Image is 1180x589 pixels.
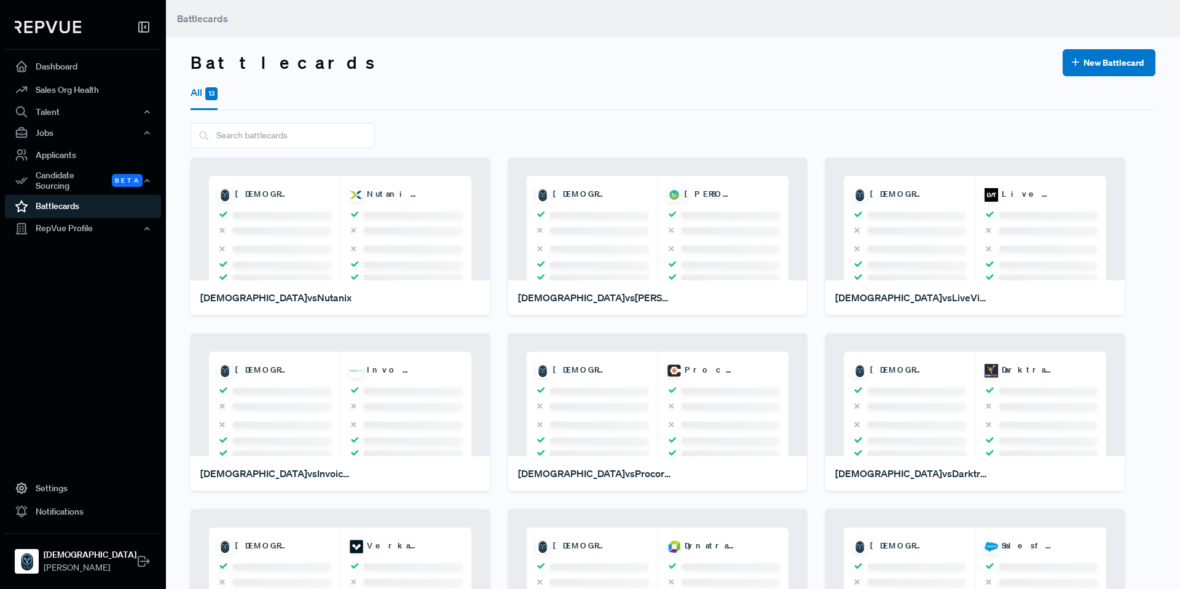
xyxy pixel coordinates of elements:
strong: [DEMOGRAPHIC_DATA] [44,548,136,561]
button: All [191,76,218,110]
div: [DEMOGRAPHIC_DATA] vs [PERSON_NAME] [518,291,672,304]
div: [DEMOGRAPHIC_DATA] vs Procore Technologies [518,467,672,480]
a: Dashboard [5,55,161,78]
button: RepVue Profile [5,218,161,239]
input: Search battlecards [191,123,375,148]
a: Samsara[DEMOGRAPHIC_DATA][PERSON_NAME] [5,533,161,579]
button: New Battlecard [1063,49,1155,76]
span: Battlecards [177,12,228,25]
div: [DEMOGRAPHIC_DATA] vs LiveView Technologies [835,291,989,304]
button: Jobs [5,122,161,143]
img: RepVue [15,21,81,33]
span: 13 [205,87,218,100]
span: Beta [112,174,143,187]
a: [DEMOGRAPHIC_DATA]vsInvoiceCloud [191,456,490,491]
div: [DEMOGRAPHIC_DATA] vs Darktrace [835,467,989,480]
span: [PERSON_NAME] [44,561,136,574]
a: [DEMOGRAPHIC_DATA]vsNutanix [191,280,490,315]
a: New Battlecard [1063,55,1155,68]
div: Candidate Sourcing [5,167,161,195]
div: [DEMOGRAPHIC_DATA] vs Nutanix [200,291,352,304]
h3: Battlecards [191,52,386,73]
a: Notifications [5,500,161,523]
a: Battlecards [5,195,161,218]
button: Candidate Sourcing Beta [5,167,161,195]
a: [DEMOGRAPHIC_DATA]vsProcore Technologies [508,456,808,491]
div: [DEMOGRAPHIC_DATA] vs InvoiceCloud [200,467,354,480]
a: [DEMOGRAPHIC_DATA]vsLiveView Technologies [825,280,1125,315]
a: Sales Org Health [5,78,161,101]
a: [DEMOGRAPHIC_DATA]vsDarktrace [825,456,1125,491]
a: [DEMOGRAPHIC_DATA]vs[PERSON_NAME] [508,280,808,315]
a: Applicants [5,143,161,167]
button: Talent [5,101,161,122]
a: Settings [5,476,161,500]
img: Samsara [17,551,37,571]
